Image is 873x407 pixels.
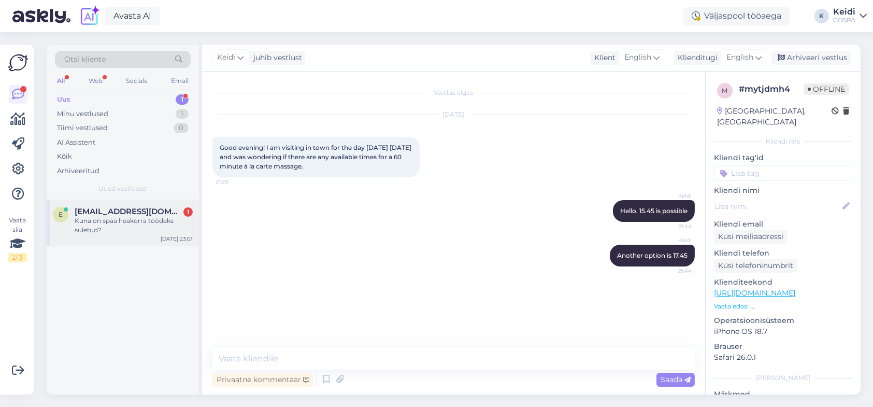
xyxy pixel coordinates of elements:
[739,83,804,95] div: # mytjdmh4
[714,152,852,163] p: Kliendi tag'id
[57,137,95,148] div: AI Assistent
[653,222,692,230] span: 21:44
[8,53,28,73] img: Askly Logo
[8,216,27,262] div: Vaata siia
[249,52,302,63] div: juhib vestlust
[714,315,852,326] p: Operatsioonisüsteem
[161,235,193,243] div: [DATE] 23:01
[176,109,189,119] div: 1
[714,259,797,273] div: Küsi telefoninumbrit
[57,109,108,119] div: Minu vestlused
[661,375,691,384] span: Saada
[57,166,99,176] div: Arhiveeritud
[124,74,149,88] div: Socials
[714,230,788,244] div: Küsi meiliaadressi
[717,106,832,128] div: [GEOGRAPHIC_DATA], [GEOGRAPHIC_DATA]
[814,9,829,23] div: K
[75,216,193,235] div: Kuna on spaa heakorra töödeks suletud?
[59,210,63,218] span: E
[55,74,67,88] div: All
[620,207,688,215] span: Hello. 15.45 is possible
[653,236,692,244] span: Keidi
[617,251,688,259] span: Another option is 17.45
[624,52,651,63] span: English
[169,74,191,88] div: Email
[590,52,616,63] div: Klient
[217,52,235,63] span: Keidi
[105,7,160,25] a: Avasta AI
[57,123,108,133] div: Tiimi vestlused
[8,253,27,262] div: 2 / 3
[87,74,105,88] div: Web
[714,352,852,363] p: Safari 26.0.1
[653,267,692,275] span: 21:44
[714,185,852,196] p: Kliendi nimi
[176,94,189,105] div: 1
[714,373,852,383] div: [PERSON_NAME]
[212,88,695,97] div: Vestlus algas
[714,248,852,259] p: Kliendi telefon
[79,5,101,27] img: explore-ai
[833,16,855,24] div: GOSPA
[833,8,855,16] div: Keidi
[75,207,182,216] span: Eeva_ijavoinen@yahoo.com
[833,8,867,24] a: KeidiGOSPA
[714,389,852,400] p: Märkmed
[714,288,795,298] a: [URL][DOMAIN_NAME]
[714,302,852,311] p: Vaata edasi ...
[57,94,70,105] div: Uus
[653,192,692,200] span: Keidi
[216,178,254,186] span: 21:29
[714,137,852,146] div: Kliendi info
[714,165,852,181] input: Lisa tag
[212,110,695,119] div: [DATE]
[674,52,718,63] div: Klienditugi
[714,201,840,212] input: Lisa nimi
[174,123,189,133] div: 0
[714,277,852,288] p: Klienditeekond
[99,184,147,193] span: Uued vestlused
[804,83,849,95] span: Offline
[714,341,852,352] p: Brauser
[771,51,851,65] div: Arhiveeri vestlus
[212,373,313,387] div: Privaatne kommentaar
[183,207,193,217] div: 1
[726,52,753,63] span: English
[714,326,852,337] p: iPhone OS 18.7
[57,151,72,162] div: Kõik
[683,7,790,25] div: Väljaspool tööaega
[220,144,413,170] span: Good evening! I am visiting in town for the day [DATE] [DATE] and was wondering if there are any ...
[714,219,852,230] p: Kliendi email
[64,54,106,65] span: Otsi kliente
[722,87,728,94] span: m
